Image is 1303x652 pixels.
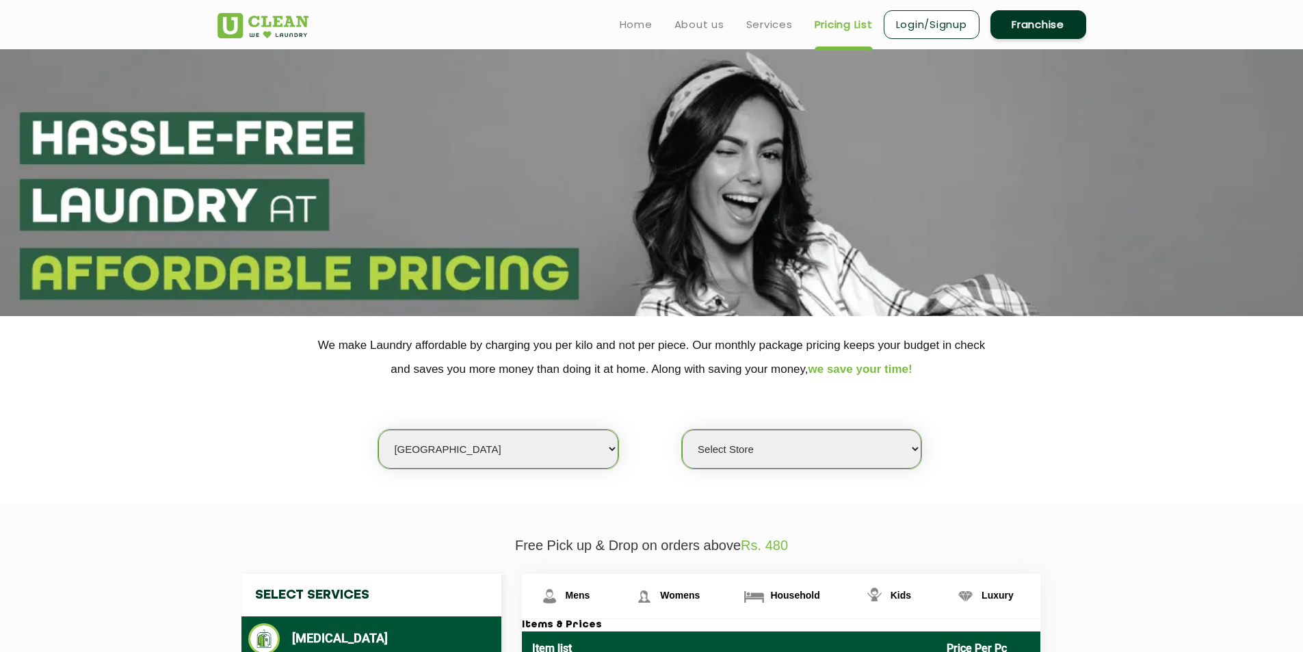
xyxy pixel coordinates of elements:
a: Home [620,16,653,33]
p: Free Pick up & Drop on orders above [218,538,1086,553]
span: Kids [891,590,911,601]
a: Login/Signup [884,10,979,39]
img: Womens [632,584,656,608]
span: we save your time! [808,363,912,376]
img: UClean Laundry and Dry Cleaning [218,13,308,38]
img: Mens [538,584,562,608]
a: About us [674,16,724,33]
a: Franchise [990,10,1086,39]
img: Household [742,584,766,608]
h4: Select Services [241,574,501,616]
span: Mens [566,590,590,601]
span: Luxury [982,590,1014,601]
img: Kids [863,584,886,608]
img: Luxury [953,584,977,608]
a: Services [746,16,793,33]
h3: Items & Prices [522,619,1040,631]
span: Womens [660,590,700,601]
a: Pricing List [815,16,873,33]
span: Rs. 480 [741,538,788,553]
span: Household [770,590,819,601]
p: We make Laundry affordable by charging you per kilo and not per piece. Our monthly package pricin... [218,333,1086,381]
